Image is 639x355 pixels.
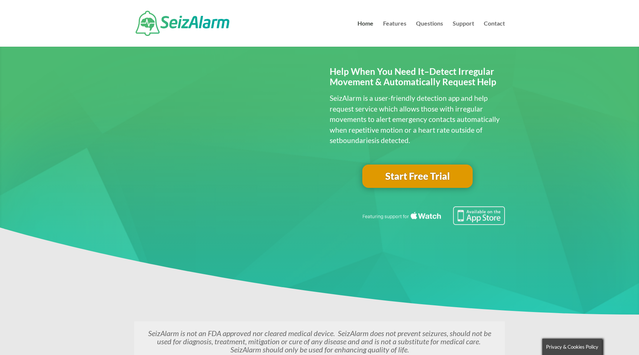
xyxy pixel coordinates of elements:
[330,66,505,92] h2: Help When You Need It–Detect Irregular Movement & Automatically Request Help
[416,21,443,47] a: Questions
[148,329,491,354] em: SeizAlarm is not an FDA approved nor cleared medical device. SeizAlarm does not prevent seizures,...
[361,206,505,225] img: Seizure detection available in the Apple App Store.
[339,136,375,145] span: boundaries
[573,326,631,347] iframe: Help widget launcher
[136,11,229,36] img: SeizAlarm
[546,344,598,350] span: Privacy & Cookies Policy
[362,165,473,188] a: Start Free Trial
[484,21,505,47] a: Contact
[453,21,474,47] a: Support
[361,218,505,226] a: Featuring seizure detection support for the Apple Watch
[383,21,406,47] a: Features
[357,21,373,47] a: Home
[330,93,505,146] p: SeizAlarm is a user-friendly detection app and help request service which allows those with irreg...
